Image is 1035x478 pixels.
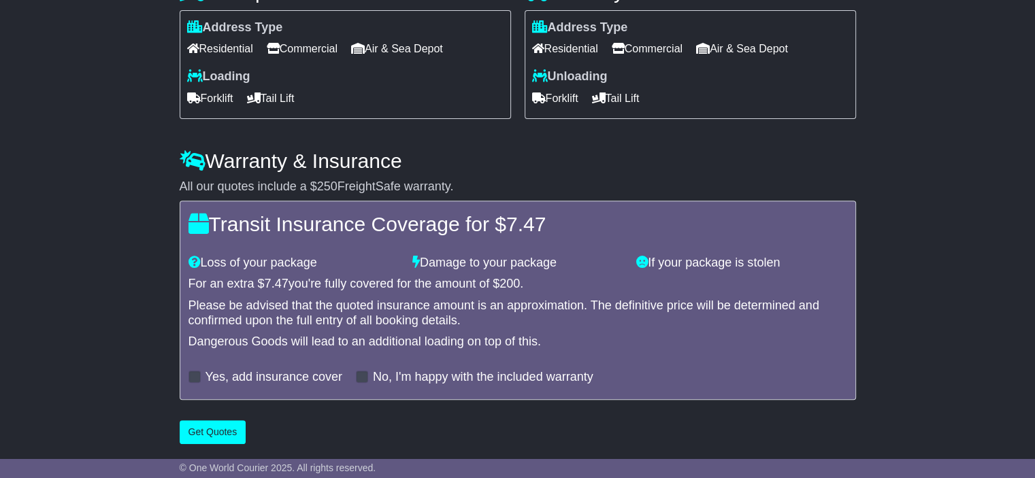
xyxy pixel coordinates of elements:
div: All our quotes include a $ FreightSafe warranty. [180,180,856,194]
label: Unloading [532,69,608,84]
span: Tail Lift [592,88,640,109]
div: Please be advised that the quoted insurance amount is an approximation. The definitive price will... [188,298,847,328]
span: 7.47 [265,277,289,290]
label: Loading [187,69,250,84]
h4: Transit Insurance Coverage for $ [188,213,847,235]
span: © One World Courier 2025. All rights reserved. [180,462,376,473]
label: Address Type [187,20,283,35]
span: Residential [187,38,253,59]
span: Commercial [267,38,338,59]
div: Loss of your package [182,256,406,271]
label: Address Type [532,20,628,35]
span: Forklift [187,88,233,109]
div: For an extra $ you're fully covered for the amount of $ . [188,277,847,292]
label: Yes, add insurance cover [206,370,342,385]
span: Commercial [612,38,683,59]
div: Dangerous Goods will lead to an additional loading on top of this. [188,335,847,349]
h4: Warranty & Insurance [180,150,856,172]
span: Forklift [532,88,578,109]
span: 250 [317,180,338,193]
span: Residential [532,38,598,59]
div: If your package is stolen [629,256,853,271]
div: Damage to your package [406,256,629,271]
span: 200 [499,277,520,290]
span: Air & Sea Depot [351,38,443,59]
span: 7.47 [506,213,546,235]
label: No, I'm happy with the included warranty [373,370,593,385]
button: Get Quotes [180,420,246,444]
span: Air & Sea Depot [696,38,788,59]
span: Tail Lift [247,88,295,109]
